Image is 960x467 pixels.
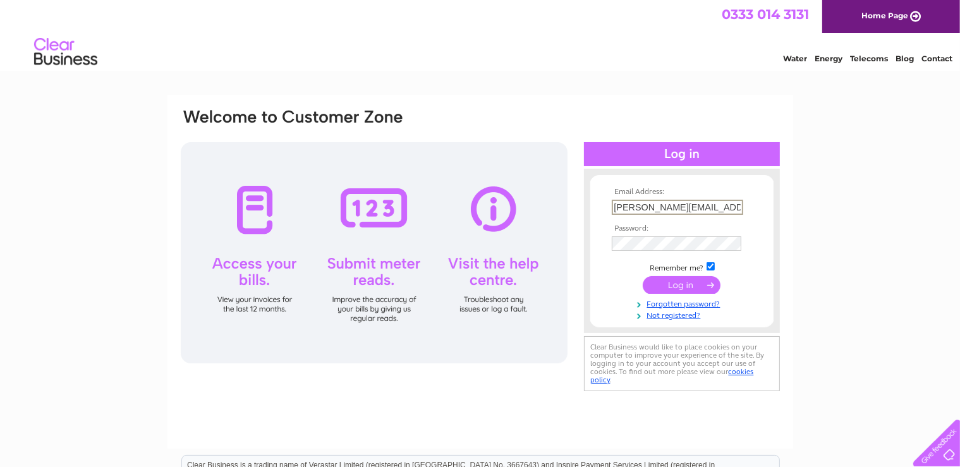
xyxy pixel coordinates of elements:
[722,6,809,22] a: 0333 014 3131
[33,33,98,71] img: logo.png
[612,308,755,320] a: Not registered?
[896,54,914,63] a: Blog
[612,297,755,309] a: Forgotten password?
[609,260,755,273] td: Remember me?
[584,336,780,391] div: Clear Business would like to place cookies on your computer to improve your experience of the sit...
[815,54,842,63] a: Energy
[921,54,952,63] a: Contact
[609,224,755,233] th: Password:
[591,367,754,384] a: cookies policy
[783,54,807,63] a: Water
[609,188,755,197] th: Email Address:
[182,7,779,61] div: Clear Business is a trading name of Verastar Limited (registered in [GEOGRAPHIC_DATA] No. 3667643...
[643,276,720,294] input: Submit
[850,54,888,63] a: Telecoms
